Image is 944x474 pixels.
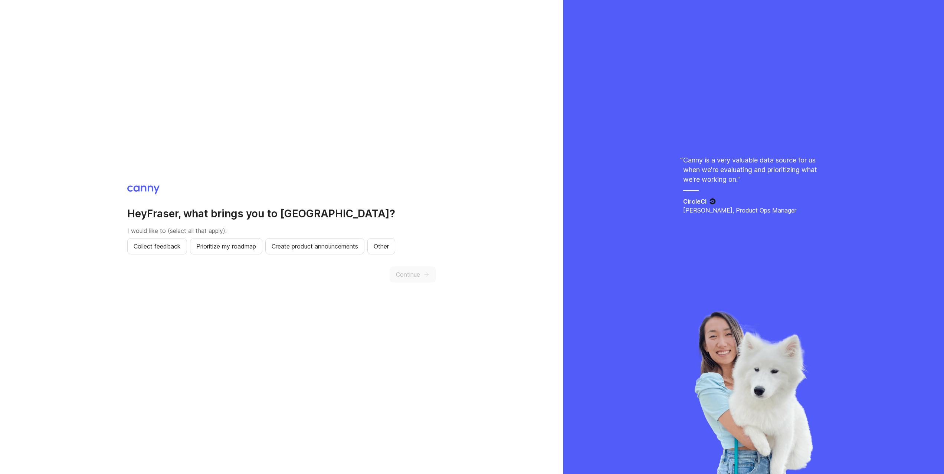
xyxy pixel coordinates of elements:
img: Canny logo [127,185,160,194]
span: Continue [396,270,420,279]
button: Create product announcements [265,238,364,254]
span: Other [374,242,389,251]
span: Collect feedback [134,242,181,251]
h5: CircleCI [683,197,707,206]
p: Canny is a very valuable data source for us when we're evaluating and prioritizing what we're wor... [683,155,824,184]
button: Collect feedback [127,238,187,254]
p: I would like to (select all that apply): [127,226,436,235]
img: liya-429d2be8cea6414bfc71c507a98abbfa.webp [693,311,814,474]
img: CircleCI logo [709,198,716,204]
button: Prioritize my roadmap [190,238,262,254]
span: Create product announcements [272,242,358,251]
button: Other [367,238,395,254]
span: Prioritize my roadmap [196,242,256,251]
button: Continue [390,266,436,283]
p: [PERSON_NAME], Product Ops Manager [683,206,824,215]
h2: Hey Fraser , what brings you to [GEOGRAPHIC_DATA]? [127,207,436,220]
